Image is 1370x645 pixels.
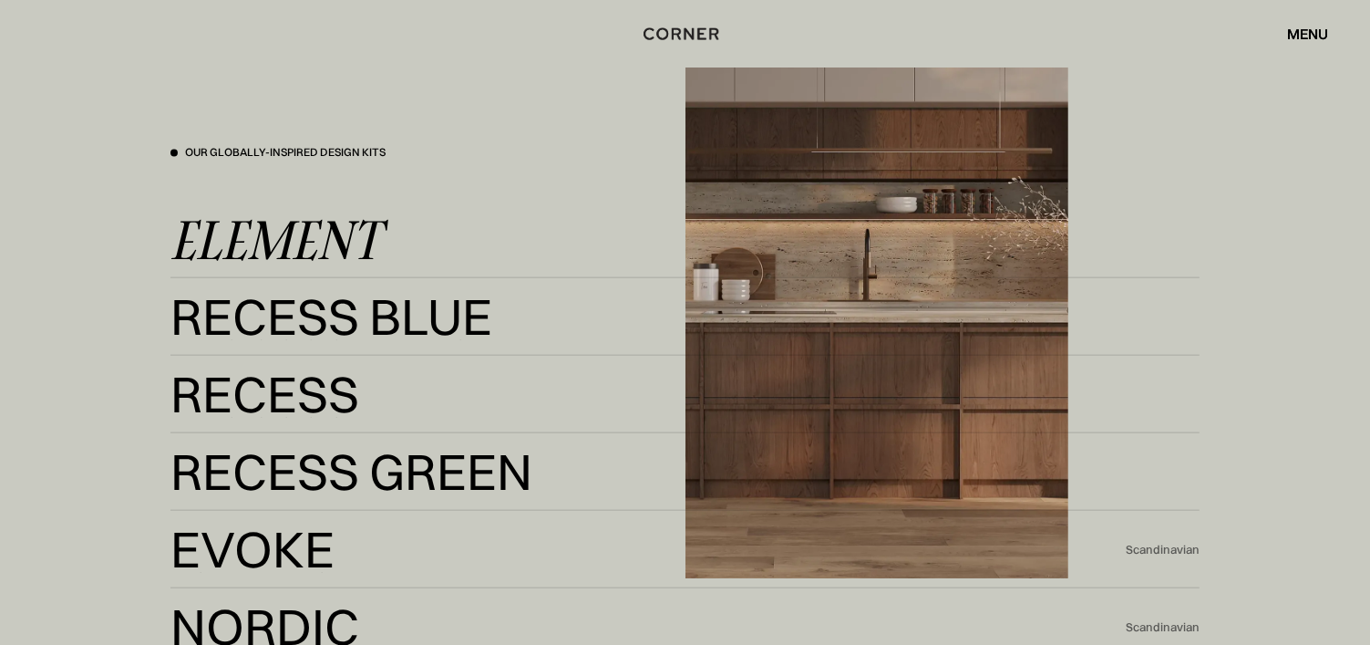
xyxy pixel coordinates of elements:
[170,572,317,616] div: Evoke
[170,339,456,383] div: Recess Blue
[1126,620,1200,637] div: Scandinavian
[636,22,733,46] a: home
[1126,543,1200,559] div: Scandinavian
[1287,26,1329,41] div: menu
[170,373,359,417] div: Recess
[170,296,492,339] div: Recess Blue
[170,417,333,461] div: Recess
[170,218,380,262] div: Element
[1269,18,1329,49] div: menu
[170,528,1126,573] a: EvokeEvoke
[170,373,1200,418] a: RecessRecess
[170,218,1200,263] a: Element
[170,451,532,494] div: Recess Green
[170,296,1200,340] a: Recess BlueRecess Blue
[170,494,492,538] div: Recess Green
[170,451,1200,495] a: Recess GreenRecess Green
[170,528,335,572] div: Evoke
[185,145,386,161] div: Our globally-inspired design kits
